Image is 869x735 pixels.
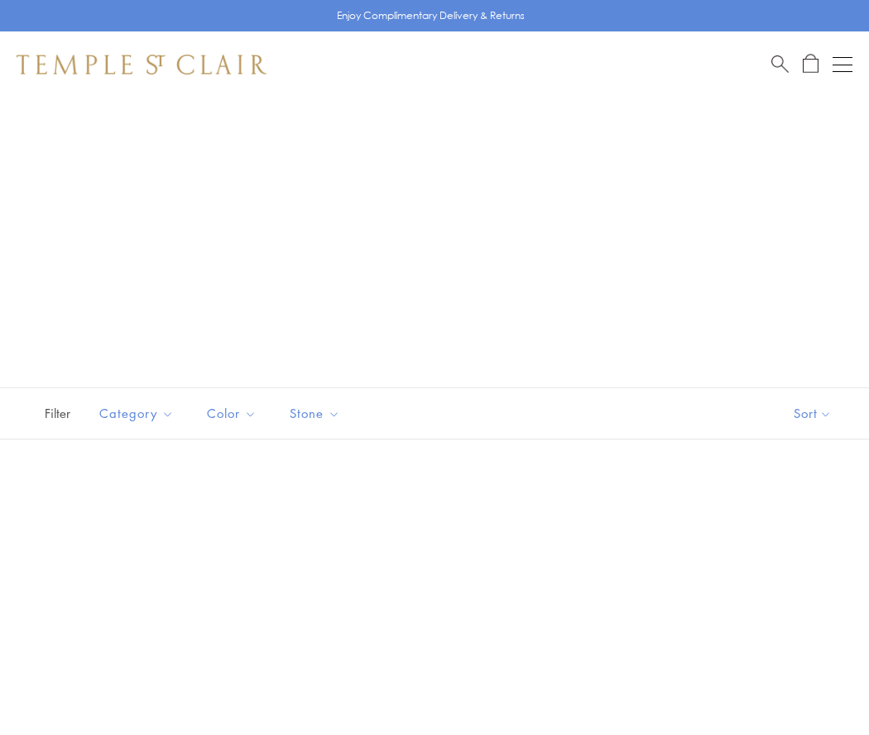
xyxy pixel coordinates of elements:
[281,403,353,424] span: Stone
[771,54,789,74] a: Search
[194,395,269,432] button: Color
[833,55,852,74] button: Open navigation
[91,403,186,424] span: Category
[17,55,266,74] img: Temple St. Clair
[199,403,269,424] span: Color
[756,388,869,439] button: Show sort by
[277,395,353,432] button: Stone
[87,395,186,432] button: Category
[803,54,819,74] a: Open Shopping Bag
[337,7,525,24] p: Enjoy Complimentary Delivery & Returns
